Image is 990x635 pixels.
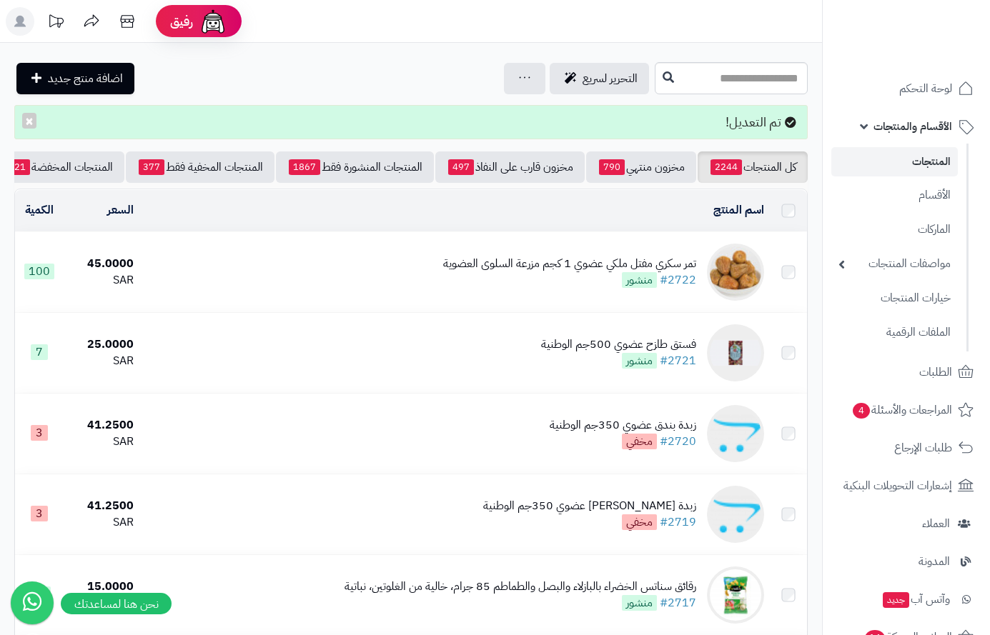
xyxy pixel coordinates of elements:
[831,147,958,176] a: المنتجات
[660,271,696,289] a: #2722
[69,498,134,514] div: 41.2500
[899,79,952,99] span: لوحة التحكم
[69,336,134,353] div: 25.0000
[831,582,981,616] a: وآتس آبجديد
[622,595,657,611] span: منشور
[698,151,808,183] a: كل المنتجات2244
[831,71,981,106] a: لوحة التحكم
[199,7,227,36] img: ai-face.png
[622,434,657,449] span: مخفي
[707,486,764,543] img: زبدة كاجو عضوي 350جم الوطنية
[586,151,696,183] a: مخزون منتهي790
[831,355,981,389] a: الطلبات
[24,264,54,279] span: 100
[713,201,764,219] a: اسم المنتج
[126,151,274,183] a: المنتجات المخفية فقط377
[831,544,981,579] a: المدونة
[660,514,696,531] a: #2719
[831,249,958,279] a: مواصفات المنتجات
[660,352,696,369] a: #2721
[170,13,193,30] span: رفيق
[660,594,696,611] a: #2717
[69,434,134,450] div: SAR
[831,393,981,427] a: المراجعات والأسئلة4
[831,317,958,348] a: الملفات الرقمية
[276,151,434,183] a: المنتجات المنشورة فقط1867
[69,256,134,272] div: 45.0000
[831,469,981,503] a: إشعارات التحويلات البنكية
[345,579,696,595] div: رقائق سناتس الخضراء بالبازلاء والبصل والطماطم 85 جرام، خالية من الغلوتين، نباتية
[881,589,950,609] span: وآتس آب
[139,159,164,175] span: 377
[69,514,134,531] div: SAR
[31,344,48,360] span: 7
[38,7,74,39] a: تحديثات المنصة
[31,425,48,441] span: 3
[448,159,474,175] span: 497
[919,362,952,382] span: الطلبات
[853,403,870,419] span: 4
[831,180,958,211] a: الأقسام
[622,353,657,369] span: منشور
[660,433,696,450] a: #2720
[69,353,134,369] div: SAR
[443,256,696,272] div: تمر سكري مفتل ملكي عضوي 1 كجم مزرعة السلوى العضوية
[550,417,696,434] div: زبدة بندق عضوي 350جم الوطنية
[707,244,764,301] img: تمر سكري مفتل ملكي عضوي 1 كجم مزرعة السلوى العضوية
[22,113,36,129] button: ×
[831,431,981,465] a: طلبات الإرجاع
[550,63,649,94] a: التحرير لسريع
[435,151,585,183] a: مخزون قارب على النفاذ497
[707,405,764,462] img: زبدة بندق عضوي 350جم الوطنية
[14,105,808,139] div: تم التعديل!
[483,498,696,514] div: زبدة [PERSON_NAME] عضوي 350جم الوطنية
[831,214,958,245] a: الماركات
[873,116,952,136] span: الأقسام والمنتجات
[541,336,696,353] div: فستق طازح عضوي 500جم الوطنية
[919,551,950,571] span: المدونة
[289,159,320,175] span: 1867
[69,579,134,595] div: 15.0000
[622,514,657,530] span: مخفي
[843,476,952,496] span: إشعارات التحويلات البنكية
[894,438,952,458] span: طلبات الإرجاع
[893,40,976,70] img: logo-2.png
[883,592,909,608] span: جديد
[69,272,134,289] div: SAR
[622,272,657,288] span: منشور
[599,159,625,175] span: 790
[922,514,950,534] span: العملاء
[711,159,742,175] span: 2244
[831,283,958,314] a: خيارات المنتجات
[583,70,638,87] span: التحرير لسريع
[107,201,134,219] a: السعر
[707,324,764,381] img: فستق طازح عضوي 500جم الوطنية
[10,159,30,175] span: 21
[831,506,981,541] a: العملاء
[707,566,764,624] img: رقائق سناتس الخضراء بالبازلاء والبصل والطماطم 85 جرام، خالية من الغلوتين، نباتية
[16,63,134,94] a: اضافة منتج جديد
[851,400,952,420] span: المراجعات والأسئلة
[31,506,48,521] span: 3
[48,70,123,87] span: اضافة منتج جديد
[25,201,54,219] a: الكمية
[69,417,134,434] div: 41.2500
